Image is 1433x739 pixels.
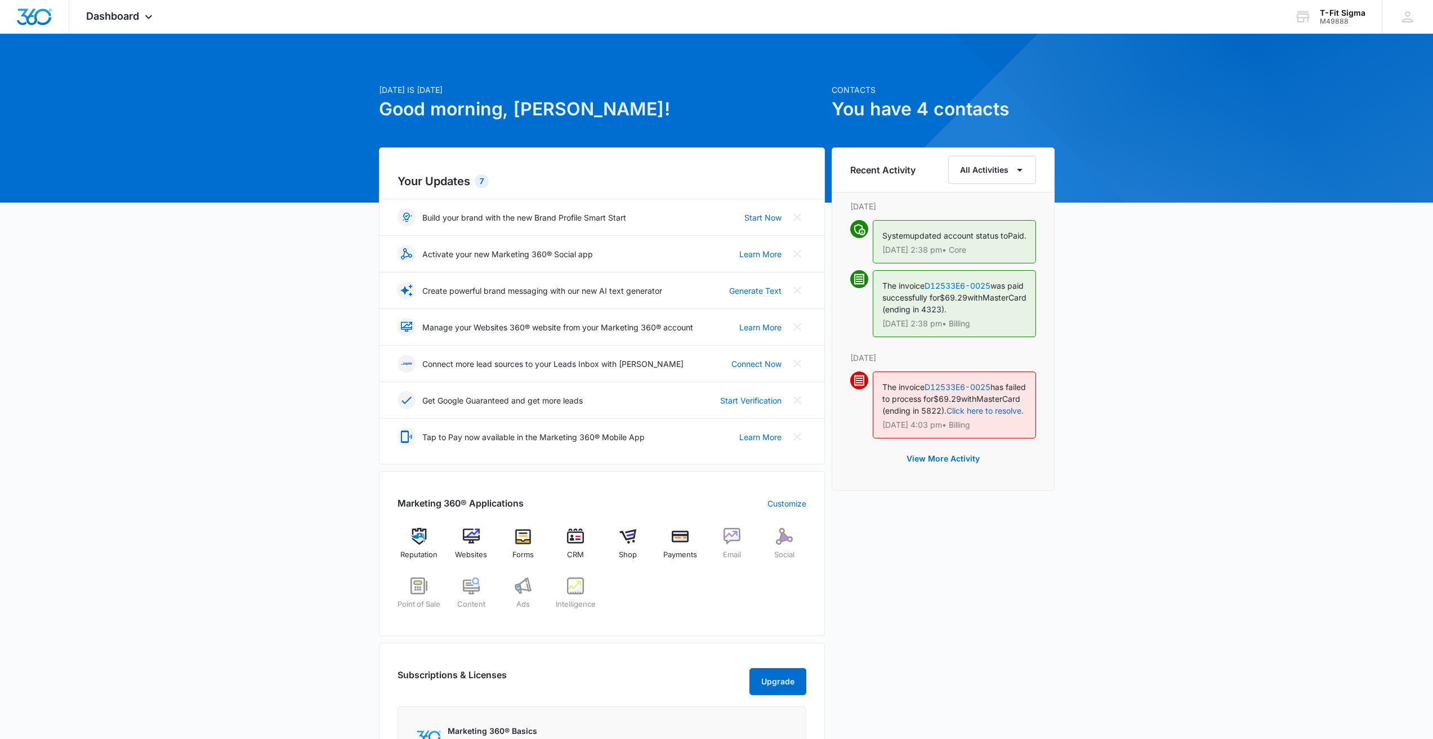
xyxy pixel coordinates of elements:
button: Close [788,318,806,336]
a: D12533E6-0025 [925,281,990,290]
span: with [967,293,983,302]
a: Point of Sale [398,577,441,618]
p: Tap to Pay now available in the Marketing 360® Mobile App [422,431,645,443]
p: Manage your Websites 360® website from your Marketing 360® account [422,321,693,333]
a: Learn More [739,431,782,443]
a: Content [449,577,493,618]
span: Ads [516,599,530,610]
span: with [961,394,976,404]
a: Email [711,528,754,568]
span: The invoice [882,281,925,290]
a: Start Now [744,212,782,223]
h1: You have 4 contacts [832,96,1055,123]
span: CRM [567,549,584,561]
a: D12533E6-0025 [925,382,990,392]
a: Forms [502,528,545,568]
p: [DATE] 2:38 pm • Core [882,246,1026,254]
h1: Good morning, [PERSON_NAME]! [379,96,825,123]
a: Intelligence [554,577,597,618]
a: Websites [449,528,493,568]
div: account id [1320,17,1365,25]
button: View More Activity [895,445,991,472]
a: Payments [658,528,702,568]
p: [DATE] 4:03 pm • Billing [882,421,1026,429]
button: Close [788,355,806,373]
h2: Subscriptions & Licenses [398,668,507,691]
span: Shop [619,549,637,561]
span: Intelligence [556,599,596,610]
button: Close [788,391,806,409]
a: Shop [606,528,650,568]
div: 7 [475,174,489,188]
h2: Your Updates [398,173,806,190]
a: CRM [554,528,597,568]
button: All Activities [948,156,1036,184]
span: Content [457,599,485,610]
span: The invoice [882,382,925,392]
p: Marketing 360® Basics [448,725,587,737]
div: account name [1320,8,1365,17]
span: System [882,231,910,240]
span: Payments [663,549,697,561]
a: Learn More [739,321,782,333]
h2: Marketing 360® Applications [398,496,524,510]
span: Forms [512,549,534,561]
h6: Recent Activity [850,163,916,177]
p: Create powerful brand messaging with our new AI text generator [422,285,662,297]
span: Email [723,549,741,561]
p: [DATE] [850,352,1036,364]
p: [DATE] 2:38 pm • Billing [882,320,1026,328]
p: Get Google Guaranteed and get more leads [422,395,583,406]
p: [DATE] is [DATE] [379,84,825,96]
button: Close [788,245,806,263]
span: updated account status to [910,231,1008,240]
button: Upgrade [749,668,806,695]
span: $69.29 [934,394,961,404]
span: Paid. [1008,231,1026,240]
a: Reputation [398,528,441,568]
span: Social [774,549,794,561]
button: Close [788,281,806,299]
p: Activate your new Marketing 360® Social app [422,248,593,260]
p: Contacts [832,84,1055,96]
span: Websites [455,549,487,561]
button: Close [788,208,806,226]
a: Connect Now [731,358,782,370]
span: Reputation [400,549,438,561]
button: Close [788,428,806,446]
span: $69.29 [940,293,967,302]
p: Connect more lead sources to your Leads Inbox with [PERSON_NAME] [422,358,684,370]
a: Generate Text [729,285,782,297]
a: Ads [502,577,545,618]
span: Dashboard [86,10,139,22]
p: Build your brand with the new Brand Profile Smart Start [422,212,626,223]
a: Start Verification [720,395,782,406]
a: Learn More [739,248,782,260]
a: Customize [767,498,806,509]
a: Social [763,528,806,568]
p: [DATE] [850,200,1036,212]
a: Click here to resolve. [947,406,1024,415]
span: Point of Sale [398,599,440,610]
